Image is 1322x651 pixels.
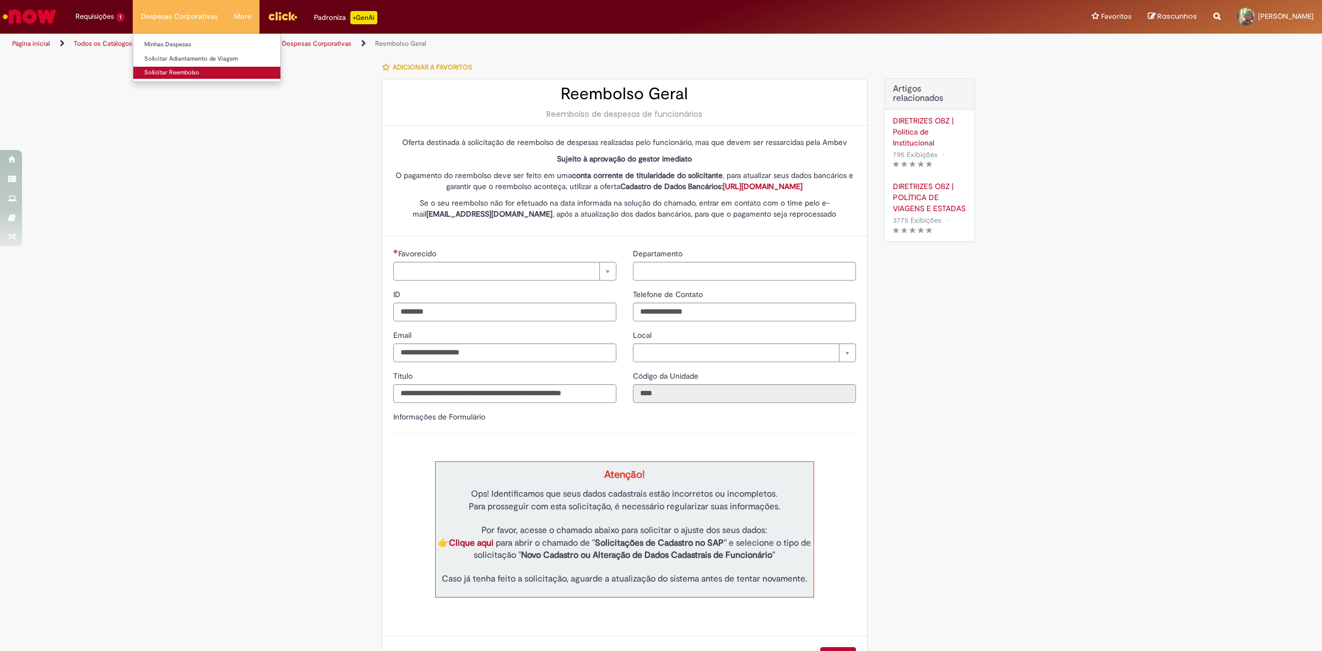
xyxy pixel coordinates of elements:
span: Necessários [393,249,398,254]
ul: Despesas Corporativas [133,33,281,82]
span: • [940,147,946,162]
span: Favoritos [1101,11,1131,22]
button: Adicionar a Favoritos [382,56,478,79]
strong: Solicitações de Cadastro no SAP [595,537,724,548]
h2: Reembolso Geral [393,85,856,103]
span: 795 Exibições [893,150,938,159]
span: Ops! Identificamos que seus dados cadastrais estão incorretos ou incompletos. [471,488,778,499]
strong: [EMAIL_ADDRESS][DOMAIN_NAME] [426,209,552,219]
a: Minhas Despesas [133,39,280,51]
span: 👉 para abrir o chamado de " " e selecione o tipo de solicitação " " [438,537,811,561]
span: ID [393,289,403,299]
input: Código da Unidade [633,384,856,403]
span: Caso já tenha feito a solicitação, aguarde a atualização do sistema antes de tentar novamente. [442,573,808,584]
div: Padroniza [314,11,377,24]
strong: Novo Cadastro ou Alteração de Dados Cadastrais de Funcionário [521,550,772,561]
h3: Artigos relacionados [893,84,966,104]
a: Rascunhos [1148,12,1197,22]
span: Rascunhos [1157,11,1197,21]
p: Se o seu reembolso não for efetuado na data informada na solução do chamado, entrar em contato co... [393,197,856,219]
a: DIRETRIZES OBZ | POLÍTICA DE VIAGENS E ESTADAS [893,181,966,214]
span: Telefone de Contato [633,289,705,299]
img: ServiceNow [1,6,58,28]
a: Despesas Corporativas [282,39,351,48]
label: Somente leitura - Código da Unidade [633,370,701,381]
a: Clique aqui [449,537,494,548]
span: Requisições [75,11,114,22]
p: Oferta destinada à solicitação de reembolso de despesas realizadas pelo funcionário, mas que deve... [393,137,856,148]
strong: Cadastro de Dados Bancários: [620,181,803,191]
span: Email [393,330,414,340]
input: Departamento [633,262,856,281]
a: Limpar campo Favorecido [393,262,616,281]
strong: Atenção! [604,468,644,481]
strong: conta corrente de titularidade do solicitante [572,170,723,180]
span: Para prosseguir com esta solicitação, é necessário regularizar suas informações. [469,501,781,512]
span: Local [633,330,654,340]
a: Limpar campo Local [633,343,856,362]
input: Email [393,343,616,362]
span: Despesas Corporativas [141,11,218,22]
span: 3775 Exibições [893,216,941,225]
input: Título [393,384,616,403]
span: Por favor, acesse o chamado abaixo para solicitar o ajuste dos seus dados: [481,525,767,536]
label: Informações de Formulário [393,412,485,422]
input: Telefone de Contato [633,303,856,321]
span: Somente leitura - Código da Unidade [633,371,701,381]
span: Necessários - Favorecido [398,249,438,259]
span: 1 [116,13,124,22]
a: DIRETRIZES OBZ | Política de Institucional [893,115,966,148]
strong: Sujeito à aprovação do gestor imediato [557,154,692,164]
ul: Trilhas de página [8,34,873,54]
span: Título [393,371,415,381]
p: +GenAi [350,11,377,24]
span: Departamento [633,249,685,259]
a: Reembolso Geral [375,39,426,48]
span: • [944,213,950,228]
div: Reembolso de despesas de funcionários [393,109,856,120]
span: More [234,11,251,22]
img: click_logo_yellow_360x200.png [268,8,297,24]
a: [URL][DOMAIN_NAME] [723,181,803,191]
a: Solicitar Adiantamento de Viagem [133,53,280,65]
a: Todos os Catálogos [74,39,132,48]
input: ID [393,303,616,321]
a: Solicitar Reembolso [133,67,280,79]
a: Página inicial [12,39,50,48]
span: [PERSON_NAME] [1258,12,1314,21]
p: O pagamento do reembolso deve ser feito em uma , para atualizar seus dados bancários e garantir q... [393,170,856,192]
span: Adicionar a Favoritos [393,63,472,72]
